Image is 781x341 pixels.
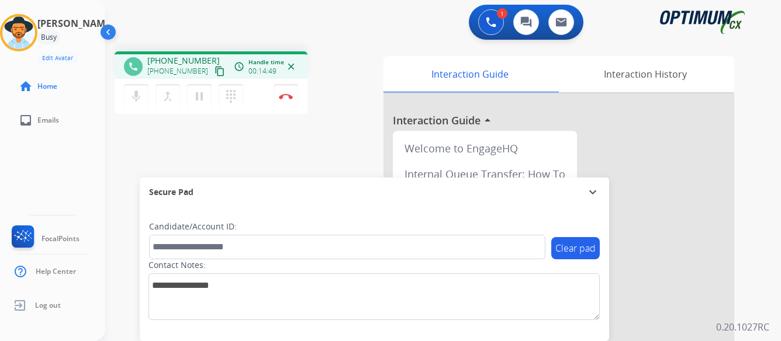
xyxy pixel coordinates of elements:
[19,113,33,127] mat-icon: inbox
[147,55,220,67] span: [PHONE_NUMBER]
[383,56,556,92] div: Interaction Guide
[398,135,572,161] div: Welcome to EngageHQ
[129,89,143,103] mat-icon: mic
[149,186,193,198] span: Secure Pad
[37,82,57,91] span: Home
[224,89,238,103] mat-icon: dialpad
[148,259,206,271] label: Contact Notes:
[215,66,225,76] mat-icon: content_copy
[9,225,80,252] a: FocalPoints
[37,116,59,125] span: Emails
[497,8,507,19] div: 1
[37,16,113,30] h3: [PERSON_NAME]
[37,51,78,65] button: Edit Avatar
[19,79,33,93] mat-icon: home
[128,61,139,72] mat-icon: phone
[36,267,76,276] span: Help Center
[161,89,175,103] mat-icon: merge_type
[35,301,61,310] span: Log out
[398,161,572,187] div: Internal Queue Transfer: How To
[147,67,208,76] span: [PHONE_NUMBER]
[2,16,35,49] img: avatar
[556,56,734,92] div: Interaction History
[551,237,600,259] button: Clear pad
[286,61,296,72] mat-icon: close
[42,234,80,243] span: FocalPoints
[716,320,769,334] p: 0.20.1027RC
[248,58,284,67] span: Handle time
[279,93,293,99] img: control
[248,67,277,76] span: 00:14:49
[149,221,237,232] label: Candidate/Account ID:
[192,89,206,103] mat-icon: pause
[234,61,244,72] mat-icon: access_time
[586,185,600,199] mat-icon: expand_more
[37,30,60,44] div: Busy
